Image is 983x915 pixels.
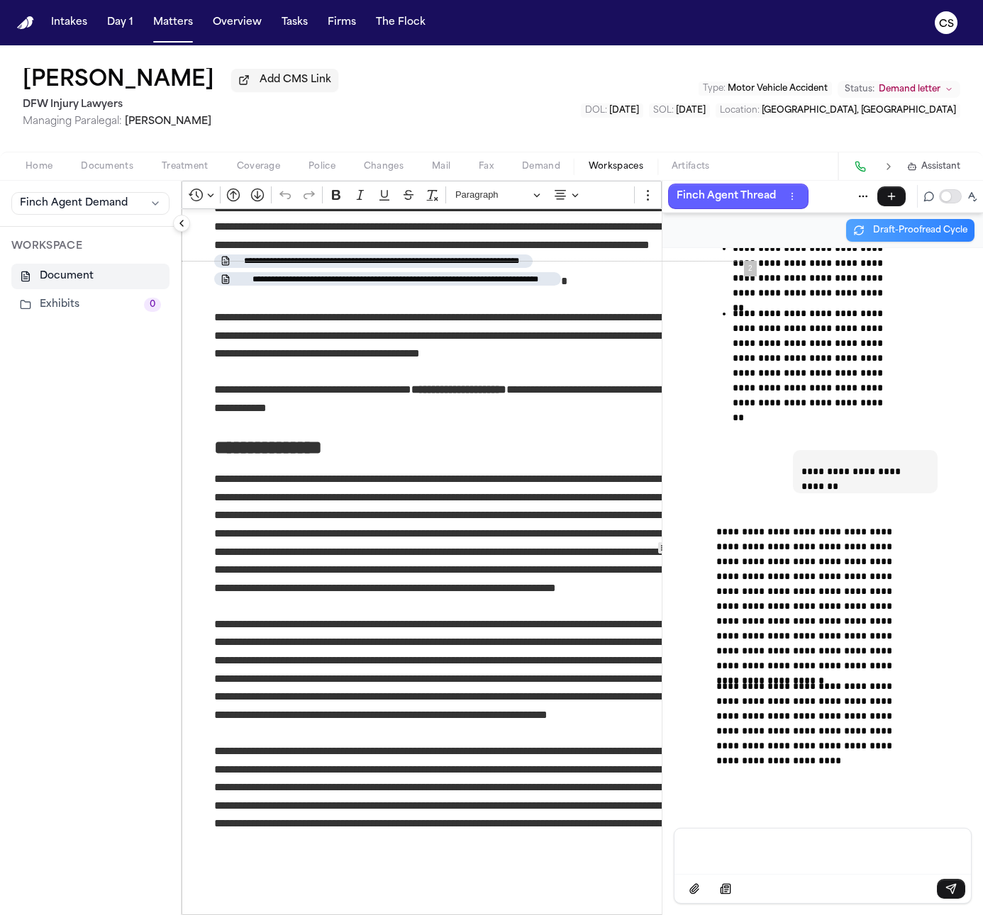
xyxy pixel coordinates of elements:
[23,68,214,94] button: Edit matter name
[716,103,960,118] button: Edit Location: Desoto, TX
[699,82,832,96] button: Edit Type: Motor Vehicle Accident
[845,84,874,95] span: Status:
[728,84,828,93] span: Motor Vehicle Accident
[364,161,404,172] span: Changes
[260,73,331,87] span: Add CMS Link
[23,68,214,94] h1: [PERSON_NAME]
[45,10,93,35] button: Intakes
[873,225,967,236] span: Draft-Proofread Cycle
[838,81,960,98] button: Change status from Demand letter
[653,106,674,115] span: SOL :
[370,10,431,35] button: The Flock
[17,16,34,30] img: Finch Logo
[23,116,122,127] span: Managing Paralegal:
[322,10,362,35] button: Firms
[711,879,740,899] button: Select demand example
[649,103,710,118] button: Edit SOL: 2026-11-15
[231,69,338,91] button: Add CMS Link
[162,161,209,172] span: Treatment
[449,184,547,206] button: Paragraph, Heading
[589,161,643,172] span: Workspaces
[26,161,52,172] span: Home
[879,84,940,95] span: Demand letter
[11,264,170,289] button: Document
[937,879,965,899] button: Send message
[668,184,809,209] button: Finch Agent ThreadThread actions
[11,292,170,318] button: Exhibits0
[173,215,190,232] button: Collapse sidebar
[144,298,161,312] span: 0
[17,16,34,30] a: Home
[237,161,280,172] span: Coverage
[101,10,139,35] button: Day 1
[680,879,709,899] button: Attach files
[784,189,800,204] button: Thread actions
[125,116,211,127] span: [PERSON_NAME]
[11,192,170,215] button: Finch Agent Demand
[432,161,450,172] span: Mail
[676,106,706,115] span: [DATE]
[921,161,960,172] span: Assistant
[672,161,710,172] span: Artifacts
[23,96,338,113] h2: DFW Injury Lawyers
[182,181,662,209] div: Editor toolbar
[207,10,267,35] button: Overview
[609,106,639,115] span: [DATE]
[276,10,313,35] button: Tasks
[522,161,560,172] span: Demand
[11,238,170,255] p: WORKSPACE
[148,10,199,35] button: Matters
[581,103,643,118] button: Edit DOL: 2024-11-15
[855,188,872,205] button: More threads
[907,161,960,172] button: Assistant
[762,106,956,115] span: [GEOGRAPHIC_DATA], [GEOGRAPHIC_DATA]
[703,84,726,93] span: Type :
[309,161,335,172] span: Police
[455,186,529,203] span: Paragraph
[585,106,607,115] span: DOL :
[81,161,133,172] span: Documents
[846,219,974,242] button: Draft-Proofread Cycle
[850,157,870,176] button: Make a Call
[479,161,494,172] span: Fax
[939,189,962,203] button: Toggle proofreading mode
[720,106,760,115] span: Location :
[674,829,971,874] div: Message input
